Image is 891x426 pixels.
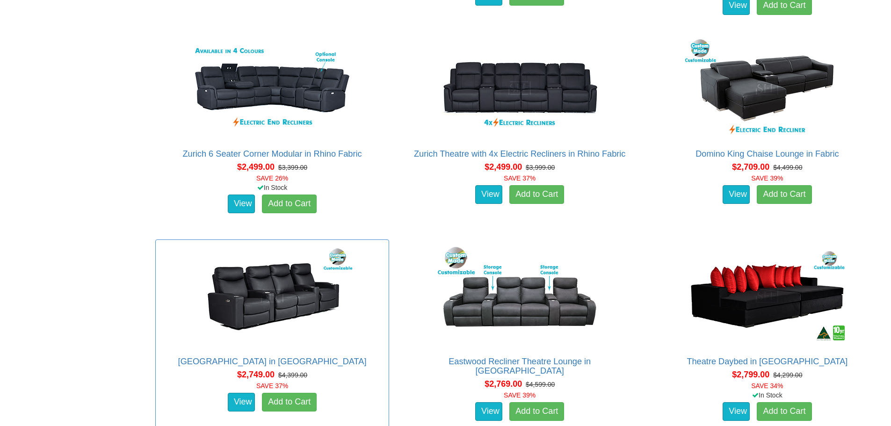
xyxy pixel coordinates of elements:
font: SAVE 34% [751,382,783,390]
font: SAVE 37% [504,174,536,182]
del: $4,499.00 [773,164,802,171]
img: Zurich Theatre with 4x Electric Recliners in Rhino Fabric [435,37,604,140]
del: $3,399.00 [278,164,307,171]
del: $3,999.00 [526,164,555,171]
a: Add to Cart [757,185,811,204]
del: $4,399.00 [278,371,307,379]
a: Zurich 6 Seater Corner Modular in Rhino Fabric [183,149,362,159]
span: $2,499.00 [237,162,275,172]
font: SAVE 39% [504,391,536,399]
a: Add to Cart [757,402,811,421]
span: $2,749.00 [237,370,275,379]
a: Zurich Theatre with 4x Electric Recliners in Rhino Fabric [414,149,626,159]
span: $2,799.00 [732,370,769,379]
a: View [475,185,502,204]
font: SAVE 37% [256,382,288,390]
a: Eastwood Recliner Theatre Lounge in [GEOGRAPHIC_DATA] [449,357,591,375]
img: Domino King Chaise Lounge in Fabric [683,37,851,140]
a: View [723,402,750,421]
font: SAVE 26% [256,174,288,182]
img: Theatre Daybed in Fabric [683,245,851,347]
del: $4,299.00 [773,371,802,379]
div: In Stock [153,183,391,192]
font: SAVE 39% [751,174,783,182]
a: View [228,195,255,213]
a: View [228,393,255,412]
a: Add to Cart [262,195,317,213]
a: View [475,402,502,421]
img: Zurich 6 Seater Corner Modular in Rhino Fabric [188,37,356,140]
img: Eastwood Recliner Theatre Lounge in Fabric [435,245,604,347]
a: View [723,185,750,204]
a: Domino King Chaise Lounge in Fabric [695,149,839,159]
span: $2,769.00 [485,379,522,389]
a: Theatre Daybed in [GEOGRAPHIC_DATA] [687,357,848,366]
div: In Stock [649,390,886,400]
a: Add to Cart [509,185,564,204]
a: [GEOGRAPHIC_DATA] in [GEOGRAPHIC_DATA] [178,357,367,366]
del: $4,599.00 [526,381,555,388]
span: $2,709.00 [732,162,769,172]
a: Add to Cart [509,402,564,421]
a: Add to Cart [262,393,317,412]
span: $2,499.00 [485,162,522,172]
img: Bond Theatre Lounge in Fabric [188,245,356,347]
